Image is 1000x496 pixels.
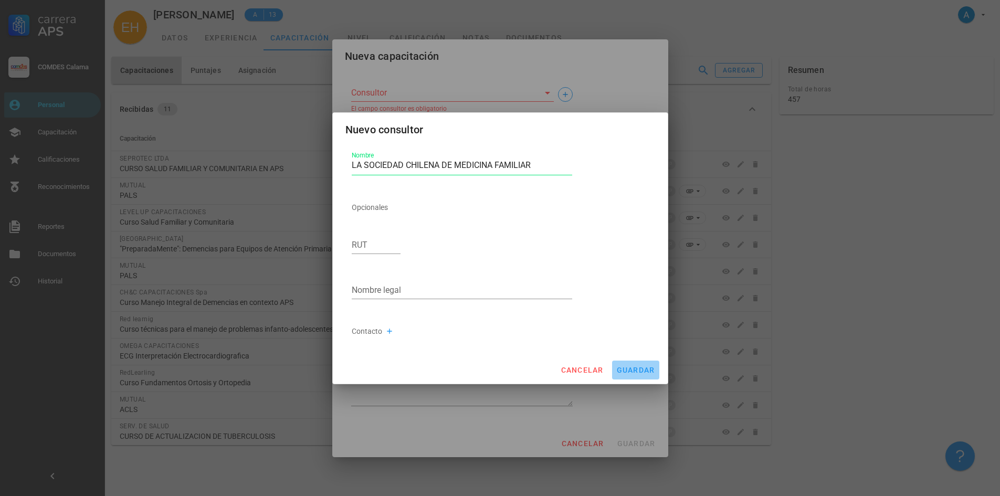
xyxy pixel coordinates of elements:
button: cancelar [556,361,607,379]
span: guardar [616,366,655,374]
div: Contacto [352,319,573,344]
div: Nuevo consultor [345,121,424,138]
div: Opcionales [352,195,573,220]
button: guardar [612,361,659,379]
span: cancelar [560,366,603,374]
label: Nombre [352,152,374,160]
